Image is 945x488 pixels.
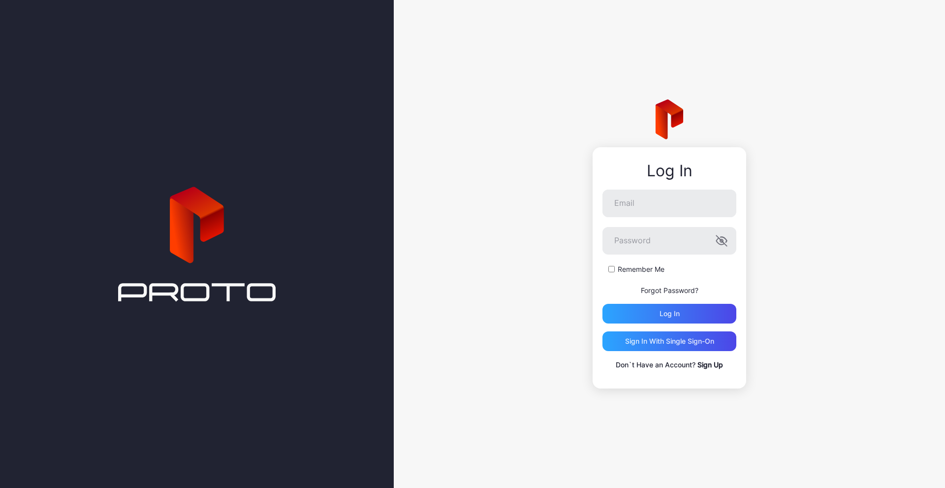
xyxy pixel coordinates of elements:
[641,286,698,294] a: Forgot Password?
[602,162,736,180] div: Log In
[697,360,723,369] a: Sign Up
[602,227,736,255] input: Password
[602,359,736,371] p: Don`t Have an Account?
[602,304,736,324] button: Log in
[602,190,736,217] input: Email
[716,235,727,247] button: Password
[602,331,736,351] button: Sign in With Single Sign-On
[625,337,714,345] div: Sign in With Single Sign-On
[660,310,680,318] div: Log in
[618,264,664,274] label: Remember Me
